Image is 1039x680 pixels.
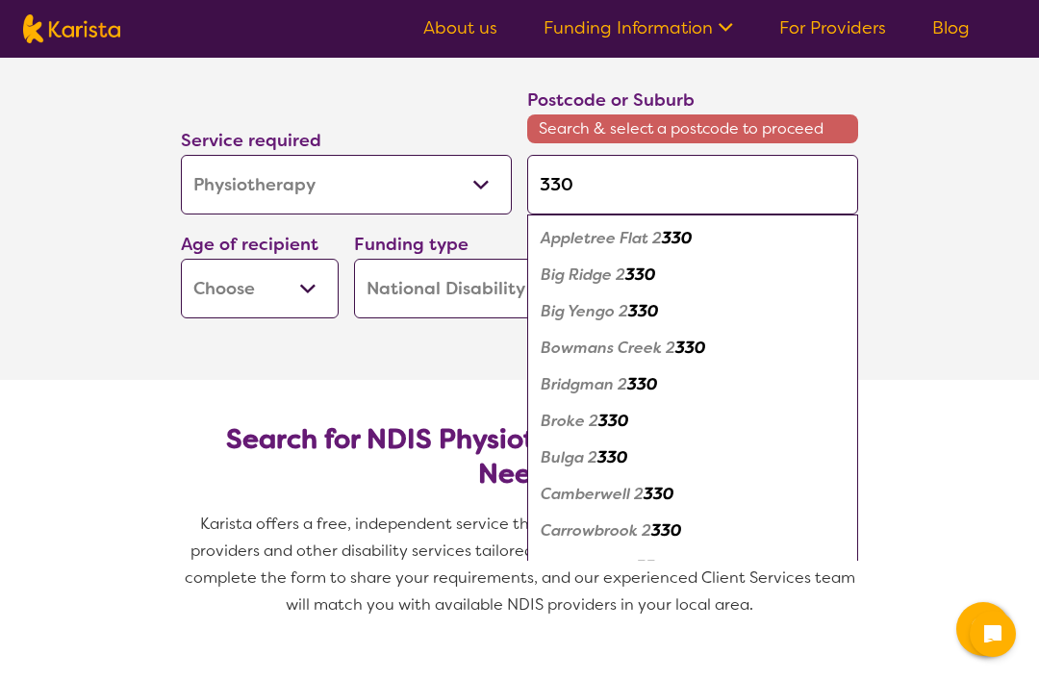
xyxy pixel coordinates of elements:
em: 330 [625,264,655,285]
a: For Providers [779,16,886,39]
em: Appletree Flat 2 [541,228,662,248]
em: Broke 2 [541,411,598,431]
div: Bridgman 2330 [537,366,849,403]
div: Broke 2330 [537,403,849,440]
div: Appletree Flat 2330 [537,220,849,257]
div: Bowmans Creek 2330 [537,330,849,366]
span: Search & select a postcode to proceed [527,114,858,143]
em: 330 [628,301,658,321]
em: Big Yengo 2 [541,301,628,321]
a: About us [423,16,497,39]
em: Bulga 2 [541,447,597,467]
div: Clydesdale 2330 [537,549,849,586]
label: Service required [181,129,321,152]
label: Age of recipient [181,233,318,256]
em: 330 [651,520,681,541]
em: Big Ridge 2 [541,264,625,285]
em: Bowmans Creek 2 [541,338,675,358]
em: 330 [636,557,666,577]
label: Postcode or Suburb [527,88,695,112]
button: Channel Menu [956,602,1010,656]
h2: Search for NDIS Physiotherapy by Location & Needs [196,422,843,491]
div: Bulga 2330 [537,440,849,476]
div: Carrowbrook 2330 [537,513,849,549]
em: 330 [627,374,657,394]
p: Karista offers a free, independent service that connects you with NDIS physiotherapy providers an... [173,511,866,618]
img: Karista logo [23,14,120,43]
label: Funding type [354,233,469,256]
em: Bridgman 2 [541,374,627,394]
em: 330 [598,411,628,431]
div: Camberwell 2330 [537,476,849,513]
div: Big Ridge 2330 [537,257,849,293]
em: Carrowbrook 2 [541,520,651,541]
em: 330 [597,447,627,467]
em: 330 [644,484,673,504]
a: Funding Information [544,16,733,39]
em: Camberwell 2 [541,484,644,504]
em: 330 [675,338,705,358]
a: Blog [932,16,970,39]
input: Type [527,155,858,214]
div: Big Yengo 2330 [537,293,849,330]
em: 330 [662,228,692,248]
em: Clydesdale 2 [541,557,636,577]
